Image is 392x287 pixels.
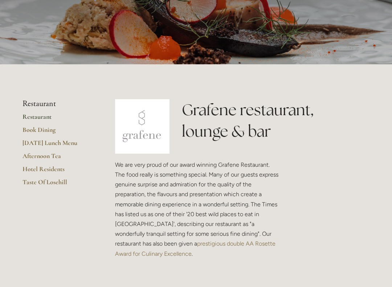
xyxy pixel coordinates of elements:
img: grafene.jpg [115,99,170,154]
a: Restaurant [23,113,92,126]
a: Taste Of Losehill [23,178,92,191]
a: prestigious double AA Rosette Award for Culinary Excellence [115,240,277,257]
a: Book Dining [23,126,92,139]
a: Afternoon Tea [23,152,92,165]
p: We are very proud of our award winning Grafene Restaurant. The food really is something special. ... [115,160,281,259]
a: [DATE] Lunch Menu [23,139,92,152]
h1: Grafene restaurant, lounge & bar [182,99,369,142]
li: Restaurant [23,99,92,109]
a: Hotel Residents [23,165,92,178]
